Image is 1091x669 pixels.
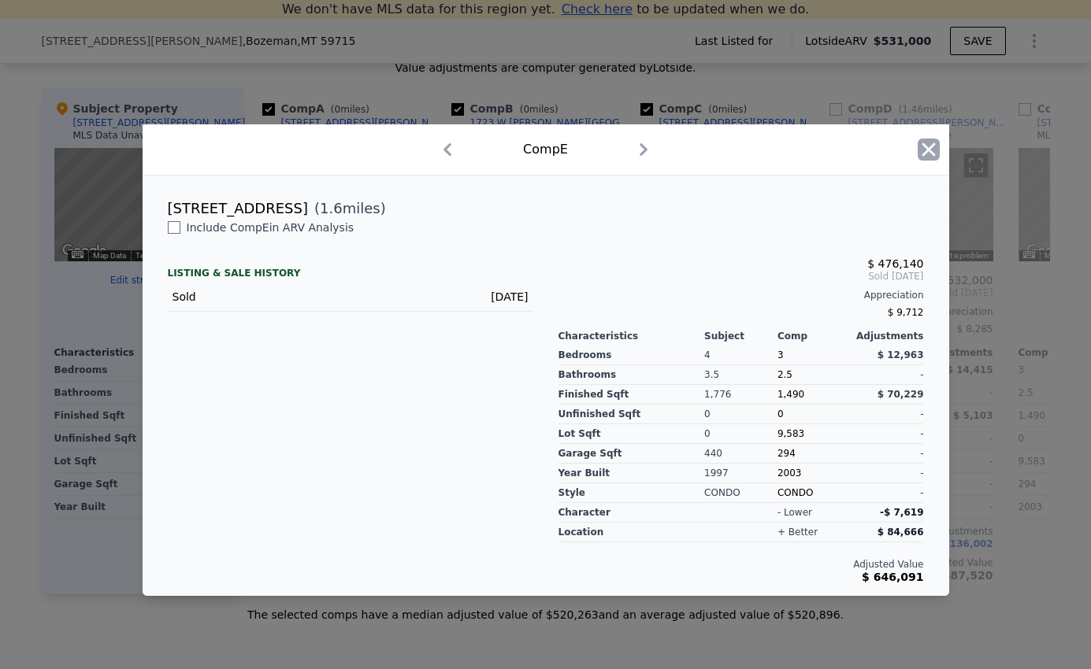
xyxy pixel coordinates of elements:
[777,349,784,360] span: 3
[777,428,804,439] span: 9,583
[704,405,777,424] div: 0
[704,365,777,385] div: 3.5
[851,483,924,503] div: -
[168,198,308,220] div: [STREET_ADDRESS]
[558,558,924,571] div: Adjusted Value
[558,523,705,542] div: location
[878,349,924,360] span: $ 12,963
[851,464,924,483] div: -
[704,330,777,342] div: Subject
[558,330,705,342] div: Characteristics
[558,483,705,503] div: Style
[704,483,777,503] div: CONDO
[558,385,705,405] div: Finished Sqft
[880,507,923,518] span: -$ 7,619
[558,289,924,301] div: Appreciation
[308,198,386,220] span: ( miles)
[704,346,777,365] div: 4
[777,389,804,400] span: 1,490
[558,270,924,283] span: Sold [DATE]
[173,289,338,305] div: Sold
[558,424,705,444] div: Lot Sqft
[558,365,705,385] div: Bathrooms
[777,526,818,538] div: + better
[704,424,777,444] div: 0
[180,221,361,234] span: Include Comp E in ARV Analysis
[558,346,705,365] div: Bedrooms
[777,408,784,420] span: 0
[168,267,533,283] div: LISTING & SALE HISTORY
[851,365,924,385] div: -
[558,444,705,464] div: Garage Sqft
[862,571,923,583] span: $ 646,091
[867,257,923,270] span: $ 476,140
[446,289,529,305] div: [DATE]
[851,424,924,444] div: -
[704,444,777,464] div: 440
[558,503,705,523] div: character
[878,389,924,400] span: $ 70,229
[888,307,924,318] span: $ 9,712
[851,330,924,342] div: Adjustments
[851,405,924,424] div: -
[777,506,812,519] div: - lower
[777,483,851,503] div: CONDO
[777,365,851,385] div: 2.5
[777,464,851,483] div: 2003
[523,140,568,159] div: Comp E
[704,464,777,483] div: 1997
[558,405,705,424] div: Unfinished Sqft
[320,200,343,216] span: 1.6
[704,385,777,405] div: 1,776
[851,444,924,464] div: -
[777,448,796,459] span: 294
[777,330,851,342] div: Comp
[878,527,924,538] span: $ 84,666
[558,464,705,483] div: Year Built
